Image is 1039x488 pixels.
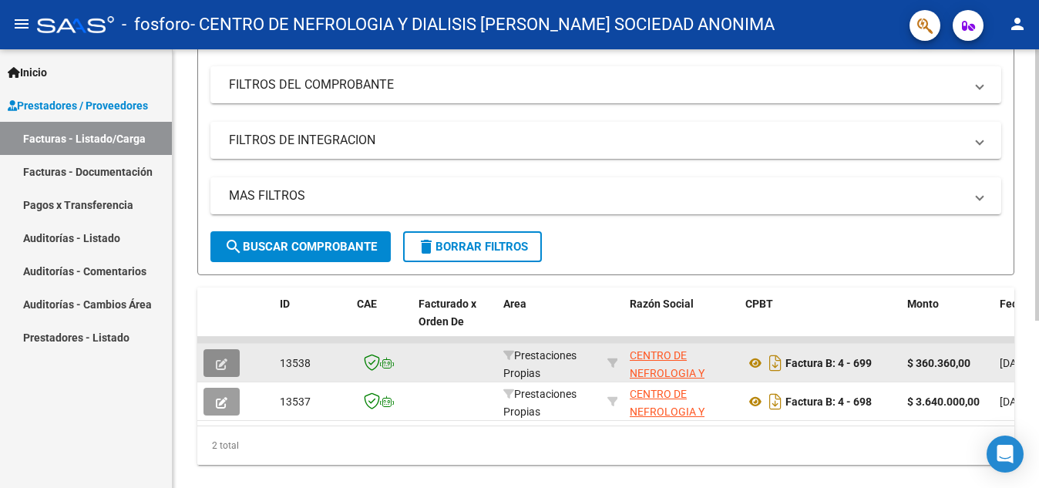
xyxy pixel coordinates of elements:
[403,231,542,262] button: Borrar Filtros
[12,15,31,33] mat-icon: menu
[745,298,773,310] span: CPBT
[1008,15,1027,33] mat-icon: person
[503,388,577,418] span: Prestaciones Propias
[624,288,739,355] datatable-header-cell: Razón Social
[229,132,964,149] mat-panel-title: FILTROS DE INTEGRACION
[503,349,577,379] span: Prestaciones Propias
[417,237,435,256] mat-icon: delete
[907,357,970,369] strong: $ 360.360,00
[630,349,728,432] span: CENTRO DE NEFROLOGIA Y DIALISIS DEL ROSARIO SOCIEDAD ANONIMA
[907,395,980,408] strong: $ 3.640.000,00
[1000,395,1031,408] span: [DATE]
[8,97,148,114] span: Prestadores / Proveedores
[8,64,47,81] span: Inicio
[210,231,391,262] button: Buscar Comprobante
[1000,357,1031,369] span: [DATE]
[280,395,311,408] span: 13537
[412,288,497,355] datatable-header-cell: Facturado x Orden De
[224,240,377,254] span: Buscar Comprobante
[229,187,964,204] mat-panel-title: MAS FILTROS
[765,351,785,375] i: Descargar documento
[210,122,1001,159] mat-expansion-panel-header: FILTROS DE INTEGRACION
[907,298,939,310] span: Monto
[357,298,377,310] span: CAE
[419,298,476,328] span: Facturado x Orden De
[630,347,733,379] div: 30674512747
[417,240,528,254] span: Borrar Filtros
[280,298,290,310] span: ID
[229,76,964,93] mat-panel-title: FILTROS DEL COMPROBANTE
[503,298,526,310] span: Area
[274,288,351,355] datatable-header-cell: ID
[224,237,243,256] mat-icon: search
[210,177,1001,214] mat-expansion-panel-header: MAS FILTROS
[630,388,728,470] span: CENTRO DE NEFROLOGIA Y DIALISIS DEL ROSARIO SOCIEDAD ANONIMA
[630,298,694,310] span: Razón Social
[739,288,901,355] datatable-header-cell: CPBT
[497,288,601,355] datatable-header-cell: Area
[785,395,872,408] strong: Factura B: 4 - 698
[122,8,190,42] span: - fosforo
[210,66,1001,103] mat-expansion-panel-header: FILTROS DEL COMPROBANTE
[901,288,994,355] datatable-header-cell: Monto
[280,357,311,369] span: 13538
[197,426,1014,465] div: 2 total
[785,357,872,369] strong: Factura B: 4 - 699
[351,288,412,355] datatable-header-cell: CAE
[987,436,1024,473] div: Open Intercom Messenger
[190,8,775,42] span: - CENTRO DE NEFROLOGIA Y DIALISIS [PERSON_NAME] SOCIEDAD ANONIMA
[630,385,733,418] div: 30674512747
[765,389,785,414] i: Descargar documento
